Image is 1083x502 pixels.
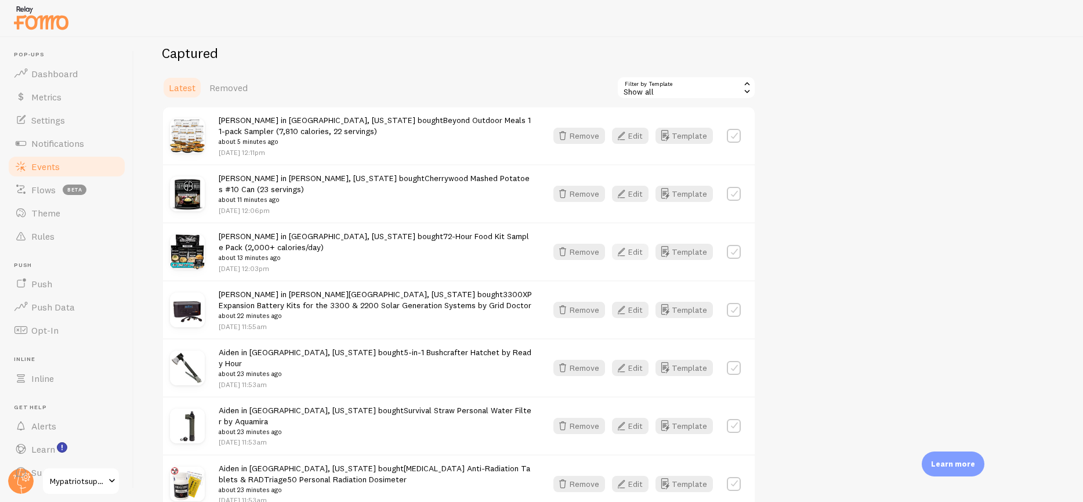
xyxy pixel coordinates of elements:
[612,244,649,260] button: Edit
[655,128,713,144] button: Template
[7,272,126,295] a: Push
[170,292,205,327] img: 3300xp-unit_small.jpg
[7,201,126,225] a: Theme
[553,418,605,434] button: Remove
[553,128,605,144] button: Remove
[162,76,202,99] a: Latest
[7,295,126,319] a: Push Data
[31,161,60,172] span: Events
[57,442,67,453] svg: <p>Watch New Feature Tutorials!</p>
[7,85,126,109] a: Metrics
[219,405,531,427] a: Survival Straw Personal Water Filter by Aquamira
[219,173,530,194] a: Cherrywood Mashed Potatoes #10 Can (23 servings)
[219,463,530,485] a: [MEDICAL_DATA] Anti-Radiation Tablets & RADTriage50 Personal Radiation Dosimeter
[219,173,533,205] span: [PERSON_NAME] in [PERSON_NAME], [US_STATE] bought
[31,184,56,196] span: Flows
[612,186,655,202] a: Edit
[219,463,533,496] span: Aiden in [GEOGRAPHIC_DATA], [US_STATE] bought
[219,194,533,205] small: about 11 minutes ago
[7,62,126,85] a: Dashboard
[14,51,126,59] span: Pop-ups
[170,351,205,385] img: Hatchet-01_small.jpg
[612,360,655,376] a: Edit
[209,82,248,93] span: Removed
[612,244,655,260] a: Edit
[50,474,105,488] span: Mypatriotsupply
[7,319,126,342] a: Opt-In
[553,186,605,202] button: Remove
[219,115,531,136] a: Beyond Outdoor Meals 11-pack Sampler (7,810 calories, 22 servings)
[219,115,533,147] span: [PERSON_NAME] in [GEOGRAPHIC_DATA], [US_STATE] bought
[612,476,655,492] a: Edit
[655,244,713,260] a: Template
[31,301,75,313] span: Push Data
[931,458,975,470] p: Learn more
[14,262,126,269] span: Push
[31,443,55,455] span: Learn
[219,437,533,447] p: [DATE] 11:53am
[219,310,533,321] small: about 22 minutes ago
[219,147,533,157] p: [DATE] 12:11pm
[170,467,205,501] img: Potassium_Iodide-3C_6ff8142b-b9c6-4d26-be01-b4b86f38c705_small.jpg
[655,360,713,376] button: Template
[553,244,605,260] button: Remove
[31,207,60,219] span: Theme
[31,324,59,336] span: Opt-In
[219,347,531,369] a: 5-in-1 Bushcrafter Hatchet by Ready Hour
[7,155,126,178] a: Events
[655,418,713,434] button: Template
[219,485,533,495] small: about 23 minutes ago
[42,467,120,495] a: Mypatriotsupply
[7,225,126,248] a: Rules
[219,380,533,389] p: [DATE] 11:53am
[553,360,605,376] button: Remove
[31,230,55,242] span: Rules
[31,68,78,80] span: Dashboard
[219,263,533,273] p: [DATE] 12:03pm
[12,3,70,32] img: fomo-relay-logo-orange.svg
[31,278,52,290] span: Push
[14,356,126,363] span: Inline
[7,461,126,484] a: Support
[219,427,533,437] small: about 23 minutes ago
[202,76,255,99] a: Removed
[169,82,195,93] span: Latest
[612,302,649,318] button: Edit
[14,404,126,411] span: Get Help
[219,205,533,215] p: [DATE] 12:06pm
[612,128,649,144] button: Edit
[219,136,533,147] small: about 5 minutes ago
[655,302,713,318] button: Template
[7,367,126,390] a: Inline
[553,302,605,318] button: Remove
[63,185,86,195] span: beta
[31,114,65,126] span: Settings
[219,289,532,310] a: 3300XP Expansion Battery Kits for the 3300 & 2200 Solar Generation Systems by Grid Doctor
[655,186,713,202] button: Template
[7,109,126,132] a: Settings
[31,420,56,432] span: Alerts
[655,476,713,492] button: Template
[7,414,126,438] a: Alerts
[219,289,533,322] span: [PERSON_NAME] in [PERSON_NAME][GEOGRAPHIC_DATA], [US_STATE] bought
[31,138,84,149] span: Notifications
[612,186,649,202] button: Edit
[170,118,205,153] img: Beyond-11-Pack-Sampler_0ce48348-1437-490b-9723-b7f23cfea58d_small.jpg
[170,234,205,269] img: 72-Hour-Kit-BOGO_small.jpg
[553,476,605,492] button: Remove
[170,176,205,211] img: Mashed-Potatoes_4a759c46-a7bb-403c-8c0d-80730a83a2cd_small.jpg
[162,44,756,62] h2: Captured
[219,405,533,438] span: Aiden in [GEOGRAPHIC_DATA], [US_STATE] bought
[612,476,649,492] button: Edit
[7,178,126,201] a: Flows beta
[219,369,533,379] small: about 23 minutes ago
[612,360,649,376] button: Edit
[31,373,54,384] span: Inline
[7,438,126,461] a: Learn
[219,347,533,380] span: Aiden in [GEOGRAPHIC_DATA], [US_STATE] bought
[219,322,533,331] p: [DATE] 11:55am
